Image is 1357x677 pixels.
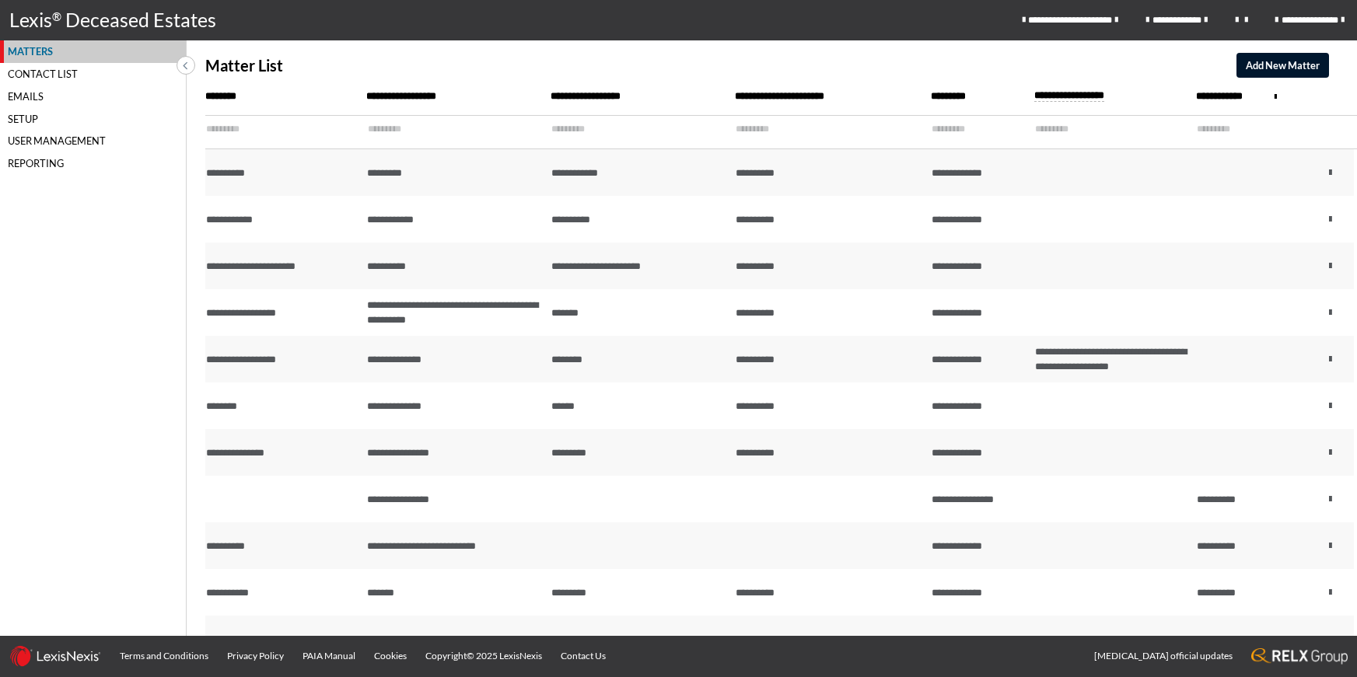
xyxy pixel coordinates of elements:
a: Contact Us [551,636,615,676]
a: Privacy Policy [218,636,293,676]
a: Cookies [365,636,416,676]
span: Add New Matter [1246,59,1320,72]
img: LexisNexis_logo.0024414d.png [9,645,101,667]
a: [MEDICAL_DATA] official updates [1085,636,1242,676]
img: RELX_logo.65c3eebe.png [1251,648,1348,665]
a: Terms and Conditions [110,636,218,676]
button: Add New Matter [1236,53,1329,78]
p: ® [52,8,65,33]
a: PAIA Manual [293,636,365,676]
a: Copyright© 2025 LexisNexis [416,636,551,676]
p: Matter List [205,57,283,75]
